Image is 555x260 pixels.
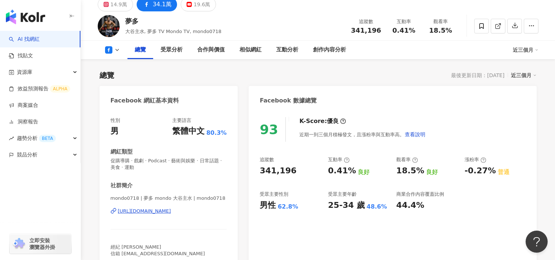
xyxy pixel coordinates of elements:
div: 0.41% [328,165,356,177]
div: 48.6% [367,203,387,211]
div: 總覽 [135,46,146,54]
div: 商業合作內容覆蓋比例 [396,191,444,198]
span: rise [9,136,14,141]
div: 互動率 [390,18,418,25]
div: 44.4% [396,200,424,211]
div: 互動率 [328,156,350,163]
div: 近期一到三個月積極發文，且漲粉率與互動率高。 [299,127,426,142]
div: 男性 [260,200,276,211]
div: 網紅類型 [111,148,133,156]
div: 互動分析 [276,46,298,54]
div: 男 [111,126,119,137]
div: 25-34 歲 [328,200,365,211]
div: 漲粉率 [465,156,486,163]
span: 341,196 [351,26,381,34]
div: 普通 [498,168,509,176]
div: 合作與價值 [197,46,225,54]
div: 受眾主要性別 [260,191,288,198]
div: 近三個月 [511,71,537,80]
img: KOL Avatar [98,15,120,37]
div: -0.27% [465,165,496,177]
div: 社群簡介 [111,182,133,189]
a: 找貼文 [9,52,33,59]
a: 商案媒合 [9,102,38,109]
span: 趨勢分析 [17,130,56,147]
button: 查看說明 [404,127,426,142]
span: 18.5% [429,27,452,34]
div: 62.8% [278,203,298,211]
span: 經紀 [PERSON_NAME] 信箱 [EMAIL_ADDRESS][DOMAIN_NAME] [111,244,205,256]
span: 立即安裝 瀏覽器外掛 [29,237,55,250]
div: 創作內容分析 [313,46,346,54]
div: 觀看率 [396,156,418,163]
img: logo [6,10,45,24]
iframe: Help Scout Beacon - Open [526,231,548,253]
div: 良好 [426,168,438,176]
div: 相似網紅 [239,46,262,54]
div: 受眾主要年齡 [328,191,357,198]
div: 追蹤數 [351,18,381,25]
a: [URL][DOMAIN_NAME] [111,208,227,214]
div: 總覽 [100,70,114,80]
span: 0.41% [392,27,415,34]
div: 受眾分析 [161,46,183,54]
img: chrome extension [12,238,26,250]
a: searchAI 找網紅 [9,36,40,43]
span: 促購導購 · 戲劇 · Podcast · 藝術與娛樂 · 日常話題 · 美食 · 運動 [111,158,227,171]
div: 性別 [111,117,120,124]
div: Facebook 數據總覽 [260,97,317,105]
div: 最後更新日期：[DATE] [451,72,504,78]
span: 資源庫 [17,64,32,80]
div: 341,196 [260,165,296,177]
a: 效益預測報告ALPHA [9,85,70,93]
div: 優良 [327,117,339,125]
div: 18.5% [396,165,424,177]
a: 洞察報告 [9,118,38,126]
div: K-Score : [299,117,346,125]
div: 良好 [358,168,370,176]
span: 80.3% [206,129,227,137]
div: 夢多 [125,17,221,26]
div: 追蹤數 [260,156,274,163]
div: [URL][DOMAIN_NAME] [118,208,171,214]
span: 大谷主水, 夢多 TV Mondo TV, mondo0718 [125,29,221,34]
div: Facebook 網紅基本資料 [111,97,179,105]
div: 近三個月 [513,44,538,56]
span: mondo0718 | 夢多 mondo 大谷主水 | mondo0718 [111,195,227,202]
div: 93 [260,122,278,137]
div: BETA [39,135,56,142]
div: 主要語言 [172,117,191,124]
span: 查看說明 [405,131,425,137]
div: 繁體中文 [172,126,205,137]
span: 競品分析 [17,147,37,163]
a: chrome extension立即安裝 瀏覽器外掛 [10,234,71,254]
div: 觀看率 [427,18,455,25]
